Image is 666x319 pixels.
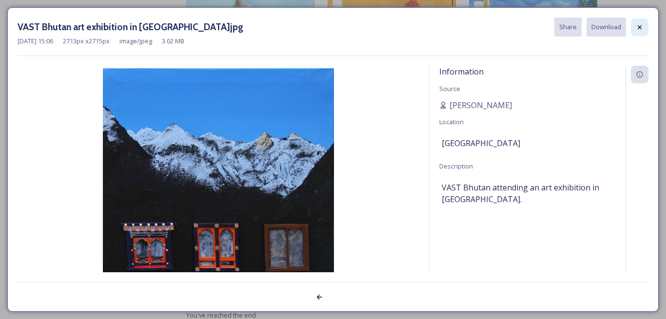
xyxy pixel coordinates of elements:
span: Location [439,117,464,126]
span: VAST Bhutan attending an art exhibition in [GEOGRAPHIC_DATA]. [442,182,613,205]
img: VAST%2520Bhutan%2520art%2520exhibition%2520in%2520Brussels3.jpg [18,68,419,300]
span: 2713 px x 2715 px [63,37,110,46]
span: [GEOGRAPHIC_DATA] [442,137,520,149]
span: Description [439,162,473,170]
span: [DATE] 15:06 [18,37,53,46]
h3: VAST Bhutan art exhibition in [GEOGRAPHIC_DATA]jpg [18,20,243,34]
button: Share [554,18,582,37]
span: [PERSON_NAME] [450,99,512,111]
span: 3.02 MB [162,37,184,46]
span: image/jpeg [119,37,152,46]
button: Download [587,18,626,37]
span: Information [439,66,484,77]
span: Source [439,84,460,93]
